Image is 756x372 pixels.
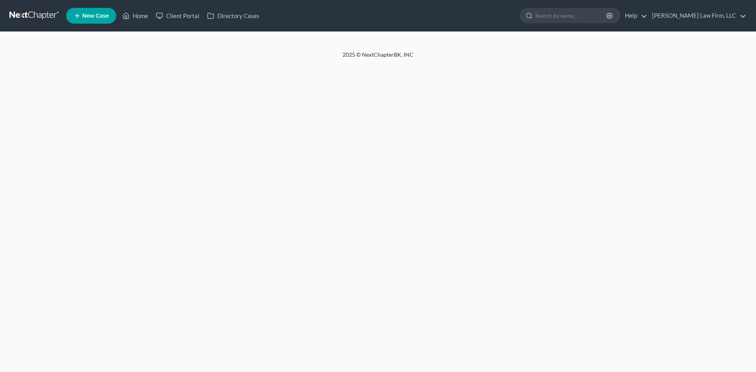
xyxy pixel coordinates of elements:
input: Search by name... [535,8,608,23]
a: Client Portal [152,9,203,23]
a: [PERSON_NAME] Law Firm, LLC [648,9,746,23]
a: Directory Cases [203,9,263,23]
span: New Case [82,13,109,19]
a: Home [119,9,152,23]
div: 2025 © NextChapterBK, INC [154,51,602,65]
a: Help [621,9,647,23]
